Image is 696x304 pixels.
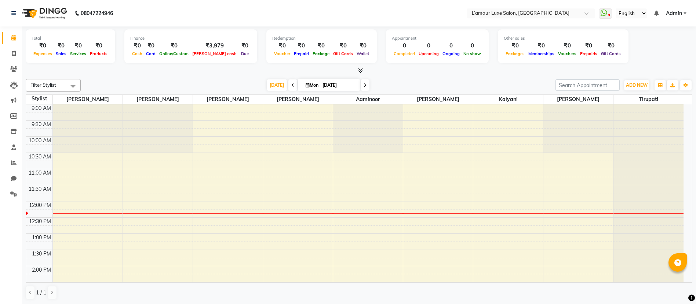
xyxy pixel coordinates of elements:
div: 12:00 PM [28,201,52,209]
span: Packages [504,51,526,56]
div: ₹0 [504,42,526,50]
div: ₹0 [54,42,68,50]
div: 9:00 AM [30,104,52,112]
div: Appointment [392,35,483,42]
div: 10:30 AM [27,153,52,161]
div: 11:30 AM [27,185,52,193]
input: Search Appointment [555,79,620,91]
div: Finance [130,35,251,42]
div: ₹0 [238,42,251,50]
div: ₹0 [526,42,556,50]
span: [PERSON_NAME] [263,95,333,104]
span: Sales [54,51,68,56]
div: Redemption [272,35,371,42]
div: 0 [417,42,441,50]
div: 0 [462,42,483,50]
div: ₹0 [331,42,355,50]
span: Ongoing [441,51,462,56]
b: 08047224946 [81,3,113,24]
button: ADD NEW [624,80,649,90]
span: [PERSON_NAME] [123,95,193,104]
div: ₹0 [88,42,109,50]
span: Vouchers [556,51,578,56]
span: [PERSON_NAME] [403,95,473,104]
div: ₹0 [292,42,311,50]
span: No show [462,51,483,56]
span: ADD NEW [626,82,648,88]
div: ₹0 [355,42,371,50]
div: Other sales [504,35,623,42]
span: Upcoming [417,51,441,56]
span: Kalyani [473,95,543,104]
span: Wallet [355,51,371,56]
div: 1:30 PM [30,250,52,258]
span: Due [239,51,251,56]
span: Gift Cards [599,51,623,56]
div: ₹0 [32,42,54,50]
div: ₹0 [599,42,623,50]
div: ₹0 [556,42,578,50]
img: logo [19,3,69,24]
span: [PERSON_NAME] [53,95,123,104]
span: Memberships [526,51,556,56]
div: ₹0 [130,42,144,50]
span: Online/Custom [157,51,190,56]
span: Prepaid [292,51,311,56]
span: Services [68,51,88,56]
input: 2025-09-01 [320,80,357,91]
div: 2:00 PM [30,266,52,274]
div: 2:30 PM [30,282,52,290]
div: ₹0 [272,42,292,50]
span: Prepaids [578,51,599,56]
span: 1 / 1 [36,289,46,297]
div: 1:00 PM [30,234,52,242]
span: [DATE] [267,79,287,91]
div: Total [32,35,109,42]
div: ₹0 [578,42,599,50]
span: Completed [392,51,417,56]
div: 0 [441,42,462,50]
span: Package [311,51,331,56]
div: ₹0 [68,42,88,50]
span: [PERSON_NAME] [543,95,613,104]
div: ₹0 [311,42,331,50]
div: Stylist [26,95,52,103]
span: [PERSON_NAME] cash [190,51,238,56]
div: ₹0 [144,42,157,50]
span: Card [144,51,157,56]
span: Mon [304,82,320,88]
span: Tirupati [613,95,684,104]
span: Admin [666,10,682,17]
span: [PERSON_NAME] [193,95,263,104]
span: Aaminoor [333,95,403,104]
div: 0 [392,42,417,50]
div: 9:30 AM [30,121,52,128]
div: 11:00 AM [27,169,52,177]
div: 12:30 PM [28,218,52,225]
span: Cash [130,51,144,56]
div: ₹3,979 [190,42,238,50]
span: Filter Stylist [30,82,56,88]
div: ₹0 [157,42,190,50]
span: Expenses [32,51,54,56]
span: Products [88,51,109,56]
span: Gift Cards [331,51,355,56]
div: 10:00 AM [27,137,52,144]
span: Voucher [272,51,292,56]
